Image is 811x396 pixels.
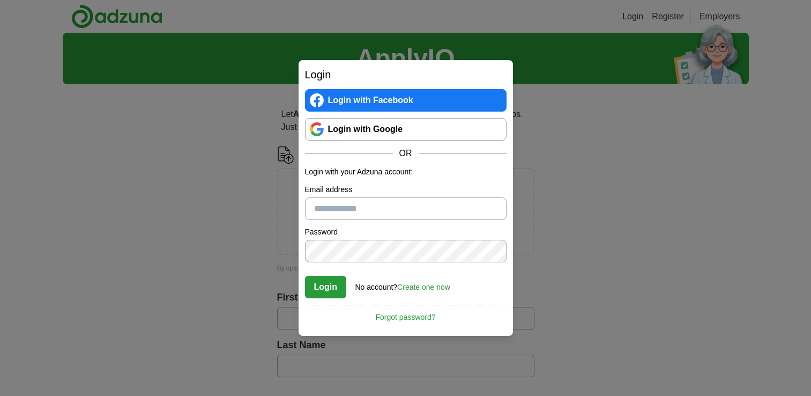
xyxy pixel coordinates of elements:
span: OR [393,147,419,160]
button: Login [305,276,347,298]
label: Password [305,226,507,238]
p: Login with your Adzuna account: [305,166,507,178]
a: Login with Facebook [305,89,507,112]
a: Create one now [397,283,450,291]
a: Login with Google [305,118,507,141]
a: Forgot password? [305,305,507,323]
div: No account? [355,275,450,293]
label: Email address [305,184,507,195]
h2: Login [305,67,507,83]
